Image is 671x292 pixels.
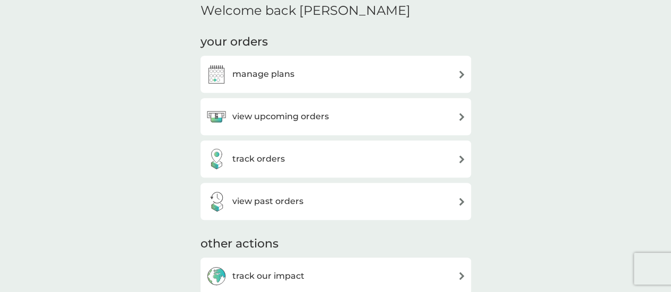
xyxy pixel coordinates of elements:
h3: manage plans [232,67,294,81]
h3: track orders [232,152,285,166]
h3: your orders [201,34,268,50]
img: arrow right [458,155,466,163]
h3: view upcoming orders [232,110,329,123]
img: arrow right [458,198,466,206]
h3: other actions [201,236,278,252]
h3: track our impact [232,269,304,283]
img: arrow right [458,113,466,121]
h3: view past orders [232,194,303,208]
h2: Welcome back [PERSON_NAME] [201,3,411,19]
img: arrow right [458,272,466,280]
img: arrow right [458,70,466,78]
